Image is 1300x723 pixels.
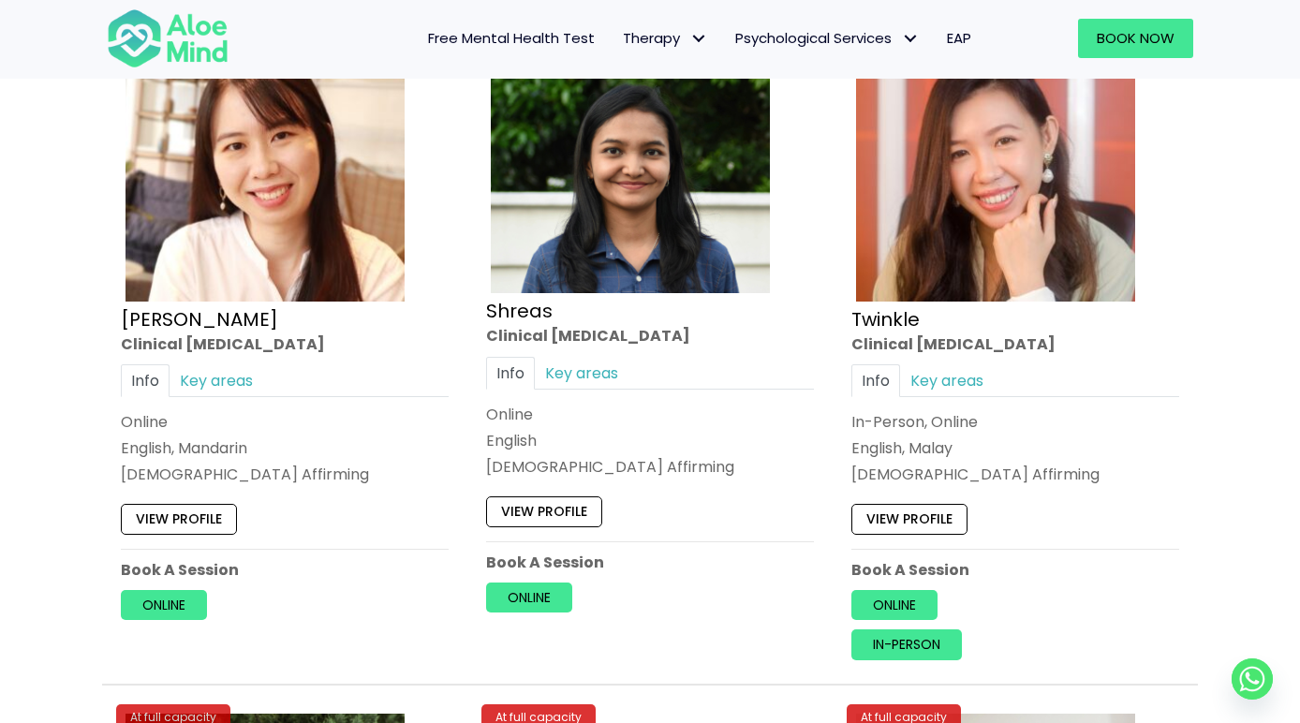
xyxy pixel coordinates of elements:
span: Free Mental Health Test [428,28,595,48]
p: English, Malay [851,437,1179,459]
img: Shreas clinical psychologist [491,22,770,293]
a: Twinkle [851,306,920,332]
a: Book Now [1078,19,1193,58]
a: Online [486,583,572,612]
a: Key areas [535,357,628,390]
nav: Menu [253,19,985,58]
div: Clinical [MEDICAL_DATA] [121,333,449,355]
a: View profile [851,505,968,535]
a: In-person [851,629,962,659]
span: Psychological Services [735,28,919,48]
a: Online [121,590,207,620]
div: In-Person, Online [851,411,1179,433]
img: twinkle_cropped-300×300 [856,22,1135,302]
a: Whatsapp [1232,658,1273,700]
span: Book Now [1097,28,1174,48]
a: TherapyTherapy: submenu [609,19,721,58]
a: Info [851,364,900,397]
div: [DEMOGRAPHIC_DATA] Affirming [486,456,814,478]
a: Info [486,357,535,390]
div: Clinical [MEDICAL_DATA] [851,333,1179,355]
p: English, Mandarin [121,437,449,459]
img: Kher-Yin-Profile-300×300 [126,22,405,302]
div: [DEMOGRAPHIC_DATA] Affirming [121,464,449,485]
a: Shreas [486,299,553,325]
p: Book A Session [851,559,1179,581]
p: Book A Session [486,552,814,573]
a: Online [851,590,938,620]
span: EAP [947,28,971,48]
div: Clinical [MEDICAL_DATA] [486,326,814,347]
a: EAP [933,19,985,58]
a: Psychological ServicesPsychological Services: submenu [721,19,933,58]
div: [DEMOGRAPHIC_DATA] Affirming [851,464,1179,485]
a: [PERSON_NAME] [121,306,278,332]
span: Therapy [623,28,707,48]
div: Online [486,404,814,425]
p: English [486,430,814,451]
a: Key areas [170,364,263,397]
a: Info [121,364,170,397]
a: View profile [486,497,602,527]
span: Therapy: submenu [685,25,712,52]
a: View profile [121,505,237,535]
span: Psychological Services: submenu [896,25,923,52]
div: Online [121,411,449,433]
a: Free Mental Health Test [414,19,609,58]
img: Aloe mind Logo [107,7,229,69]
p: Book A Session [121,559,449,581]
a: Key areas [900,364,994,397]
